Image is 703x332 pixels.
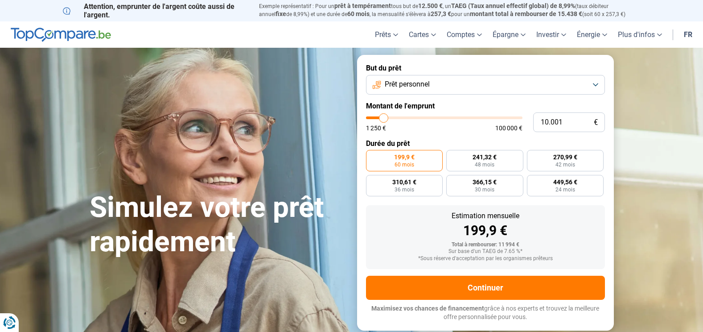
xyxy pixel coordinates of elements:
[431,10,451,17] span: 257,3 €
[373,249,598,255] div: Sur base d'un TAEG de 7.65 %*
[275,10,286,17] span: fixe
[473,154,497,160] span: 241,32 €
[347,10,370,17] span: 60 mois
[594,119,598,126] span: €
[366,75,605,95] button: Prêt personnel
[373,212,598,220] div: Estimation mensuelle
[475,162,494,167] span: 48 mois
[553,154,577,160] span: 270,99 €
[366,304,605,322] p: grâce à nos experts et trouvez la meilleure offre personnalisée pour vous.
[366,102,605,110] label: Montant de l'emprunt
[334,2,391,9] span: prêt à tempérament
[366,139,605,148] label: Durée du prêt
[495,125,522,131] span: 100 000 €
[473,179,497,185] span: 366,15 €
[487,21,531,48] a: Épargne
[373,224,598,237] div: 199,9 €
[371,305,484,312] span: Maximisez vos chances de financement
[366,64,605,72] label: But du prêt
[555,162,575,167] span: 42 mois
[553,179,577,185] span: 449,56 €
[470,10,582,17] span: montant total à rembourser de 15.438 €
[451,2,575,9] span: TAEG (Taux annuel effectif global) de 8,99%
[613,21,667,48] a: Plus d'infos
[385,79,430,89] span: Prêt personnel
[678,21,698,48] a: fr
[373,256,598,262] div: *Sous réserve d'acceptation par les organismes prêteurs
[418,2,443,9] span: 12.500 €
[63,2,248,19] p: Attention, emprunter de l'argent coûte aussi de l'argent.
[366,276,605,300] button: Continuer
[366,125,386,131] span: 1 250 €
[395,162,414,167] span: 60 mois
[90,191,346,259] h1: Simulez votre prêt rapidement
[392,179,416,185] span: 310,61 €
[571,21,613,48] a: Énergie
[555,187,575,192] span: 24 mois
[403,21,441,48] a: Cartes
[11,28,111,42] img: TopCompare
[394,154,415,160] span: 199,9 €
[373,242,598,248] div: Total à rembourser: 11 994 €
[259,2,641,18] p: Exemple représentatif : Pour un tous but de , un (taux débiteur annuel de 8,99%) et une durée de ...
[441,21,487,48] a: Comptes
[395,187,414,192] span: 36 mois
[370,21,403,48] a: Prêts
[531,21,571,48] a: Investir
[475,187,494,192] span: 30 mois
